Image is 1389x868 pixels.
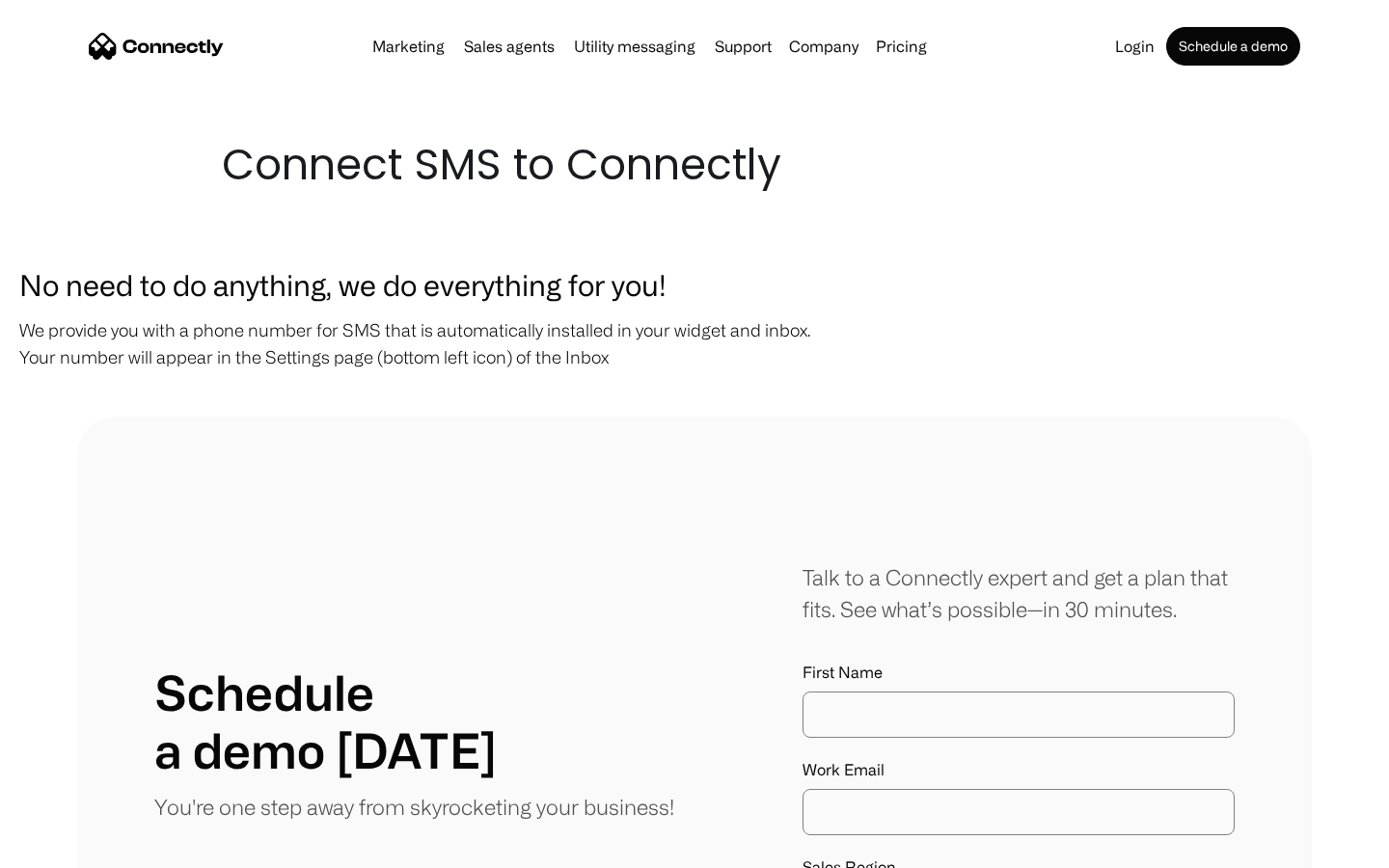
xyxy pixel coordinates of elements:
a: Schedule a demo [1166,27,1300,66]
div: Talk to a Connectly expert and get a plan that fits. See what’s possible—in 30 minutes. [803,561,1235,625]
h3: No need to do anything, we do everything for you! [19,262,1370,307]
a: Sales agents [456,39,562,54]
label: First Name [803,664,1235,682]
p: ‍ [19,380,1370,407]
a: Utility messaging [566,39,703,54]
a: Pricing [868,39,935,54]
p: You're one step away from skyrocketing your business! [154,791,674,823]
a: Support [707,39,779,54]
label: Work Email [803,761,1235,779]
h1: Schedule a demo [DATE] [154,664,497,779]
div: Company [789,33,858,60]
p: We provide you with a phone number for SMS that is automatically installed in your widget and inb... [19,316,1370,370]
a: Marketing [365,39,452,54]
a: Login [1107,39,1162,54]
h1: Connect SMS to Connectly [222,135,1167,195]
